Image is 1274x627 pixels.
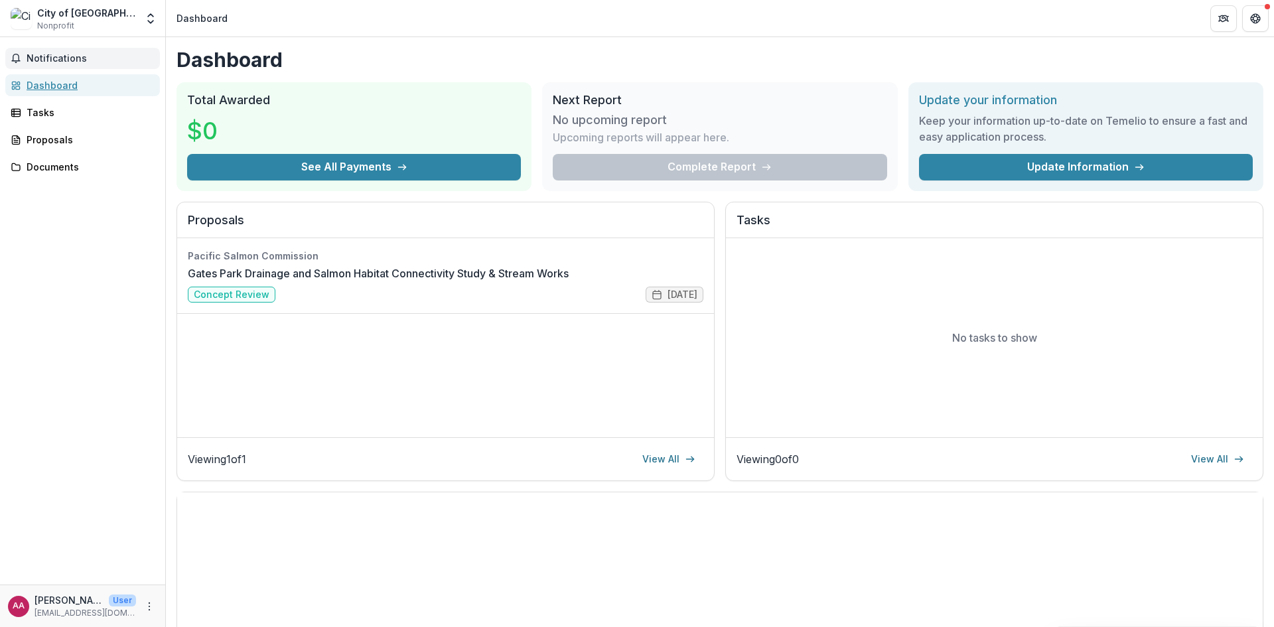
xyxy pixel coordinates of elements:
[171,9,233,28] nav: breadcrumb
[187,93,521,107] h2: Total Awarded
[188,213,703,238] h2: Proposals
[141,598,157,614] button: More
[177,11,228,25] div: Dashboard
[187,154,521,180] button: See All Payments
[1242,5,1269,32] button: Get Help
[634,449,703,470] a: View All
[5,156,160,178] a: Documents
[188,265,569,281] a: Gates Park Drainage and Salmon Habitat Connectivity Study & Stream Works
[35,593,104,607] p: [PERSON_NAME] [PERSON_NAME]
[1183,449,1252,470] a: View All
[37,20,74,32] span: Nonprofit
[187,113,287,149] h3: $0
[5,48,160,69] button: Notifications
[919,93,1253,107] h2: Update your information
[27,160,149,174] div: Documents
[35,607,136,619] p: [EMAIL_ADDRESS][DOMAIN_NAME]
[27,78,149,92] div: Dashboard
[109,594,136,606] p: User
[141,5,160,32] button: Open entity switcher
[27,53,155,64] span: Notifications
[177,48,1263,72] h1: Dashboard
[188,451,246,467] p: Viewing 1 of 1
[5,129,160,151] a: Proposals
[919,113,1253,145] h3: Keep your information up-to-date on Temelio to ensure a fast and easy application process.
[13,602,25,610] div: Ajai Varghese Alex
[553,129,729,145] p: Upcoming reports will appear here.
[553,113,667,127] h3: No upcoming report
[11,8,32,29] img: City of Port Coquitlam
[1210,5,1237,32] button: Partners
[553,93,886,107] h2: Next Report
[952,330,1037,346] p: No tasks to show
[5,102,160,123] a: Tasks
[737,451,799,467] p: Viewing 0 of 0
[27,133,149,147] div: Proposals
[5,74,160,96] a: Dashboard
[27,105,149,119] div: Tasks
[919,154,1253,180] a: Update Information
[737,213,1252,238] h2: Tasks
[37,6,136,20] div: City of [GEOGRAPHIC_DATA]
